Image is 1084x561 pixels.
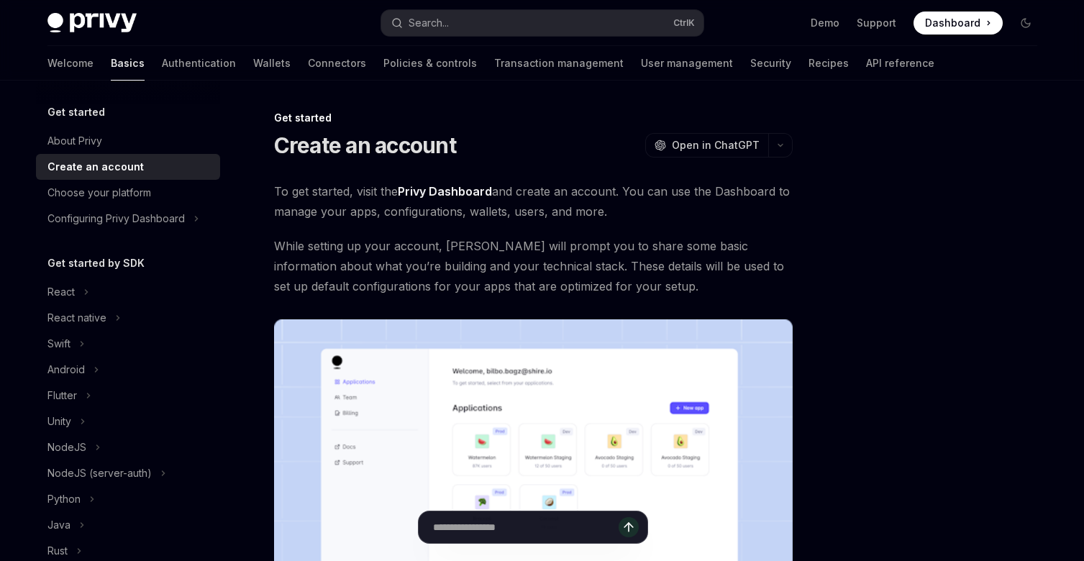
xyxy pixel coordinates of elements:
[274,181,793,222] span: To get started, visit the and create an account. You can use the Dashboard to manage your apps, c...
[36,486,220,512] button: Toggle Python section
[36,409,220,434] button: Toggle Unity section
[47,309,106,327] div: React native
[925,16,980,30] span: Dashboard
[47,413,71,430] div: Unity
[645,133,768,158] button: Open in ChatGPT
[36,331,220,357] button: Toggle Swift section
[866,46,934,81] a: API reference
[47,255,145,272] h5: Get started by SDK
[857,16,896,30] a: Support
[750,46,791,81] a: Security
[811,16,839,30] a: Demo
[47,13,137,33] img: dark logo
[672,138,760,152] span: Open in ChatGPT
[673,17,695,29] span: Ctrl K
[111,46,145,81] a: Basics
[47,283,75,301] div: React
[274,132,456,158] h1: Create an account
[433,511,619,543] input: Ask a question...
[36,180,220,206] a: Choose your platform
[47,465,152,482] div: NodeJS (server-auth)
[274,236,793,296] span: While setting up your account, [PERSON_NAME] will prompt you to share some basic information abou...
[619,517,639,537] button: Send message
[36,383,220,409] button: Toggle Flutter section
[47,132,102,150] div: About Privy
[36,460,220,486] button: Toggle NodeJS (server-auth) section
[914,12,1003,35] a: Dashboard
[47,184,151,201] div: Choose your platform
[47,491,81,508] div: Python
[274,111,793,125] div: Get started
[47,46,94,81] a: Welcome
[47,104,105,121] h5: Get started
[36,512,220,538] button: Toggle Java section
[47,387,77,404] div: Flutter
[47,542,68,560] div: Rust
[36,206,220,232] button: Toggle Configuring Privy Dashboard section
[47,158,144,175] div: Create an account
[1014,12,1037,35] button: Toggle dark mode
[809,46,849,81] a: Recipes
[36,279,220,305] button: Toggle React section
[36,128,220,154] a: About Privy
[641,46,733,81] a: User management
[398,184,492,199] a: Privy Dashboard
[253,46,291,81] a: Wallets
[308,46,366,81] a: Connectors
[47,210,185,227] div: Configuring Privy Dashboard
[381,10,703,36] button: Open search
[36,154,220,180] a: Create an account
[409,14,449,32] div: Search...
[47,361,85,378] div: Android
[47,516,70,534] div: Java
[162,46,236,81] a: Authentication
[47,439,86,456] div: NodeJS
[494,46,624,81] a: Transaction management
[36,305,220,331] button: Toggle React native section
[36,357,220,383] button: Toggle Android section
[383,46,477,81] a: Policies & controls
[47,335,70,352] div: Swift
[36,434,220,460] button: Toggle NodeJS section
